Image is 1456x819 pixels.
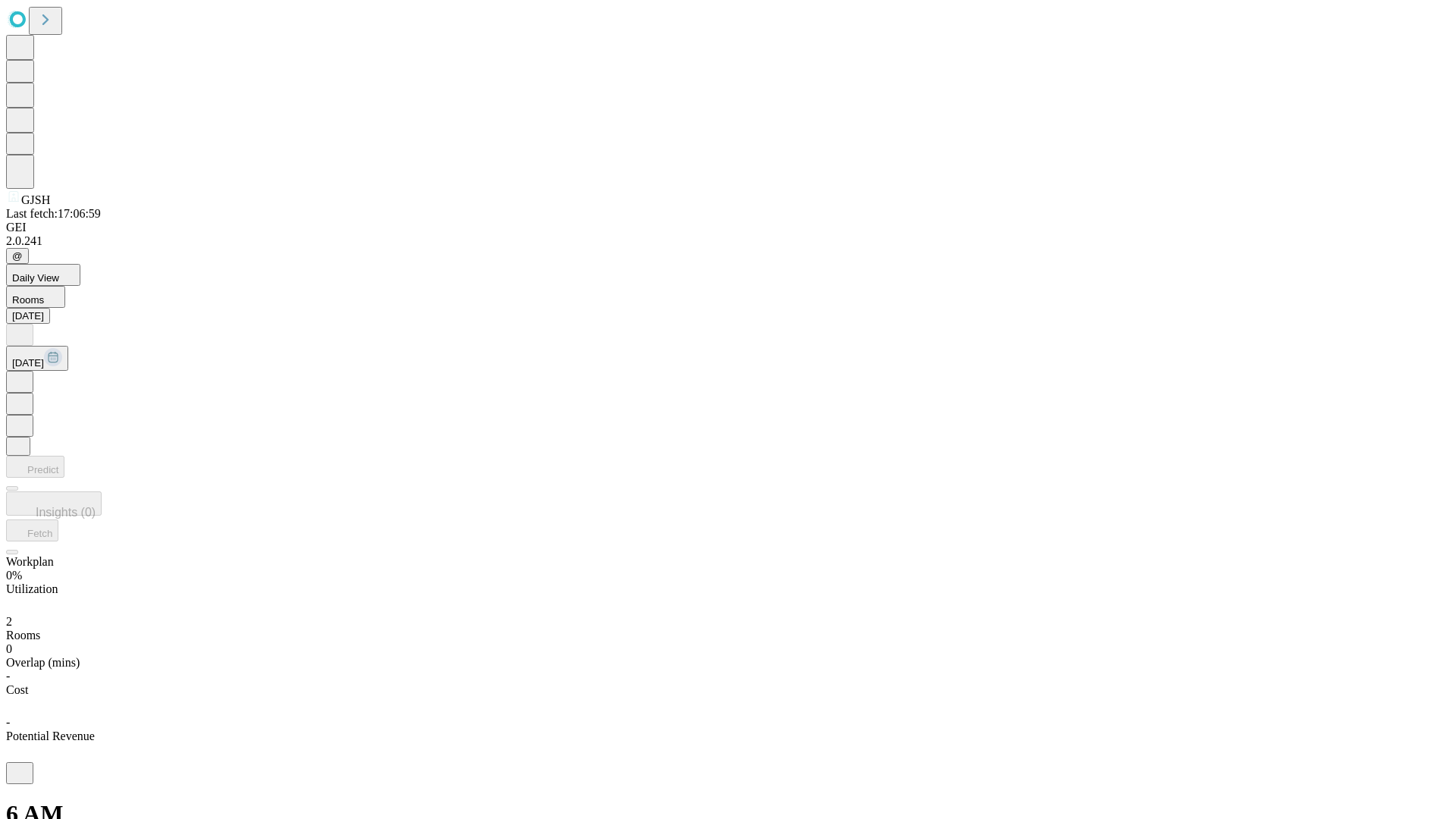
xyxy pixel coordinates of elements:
span: GJSH [21,193,50,206]
span: Rooms [12,294,44,306]
span: - [6,716,10,729]
button: Insights (0) [6,491,102,516]
button: [DATE] [6,346,68,371]
span: 2 [6,615,12,628]
span: [DATE] [12,357,44,369]
button: Predict [6,456,64,478]
span: Rooms [6,629,40,642]
span: 0 [6,642,12,655]
span: Daily View [12,272,59,284]
span: @ [12,250,23,262]
button: Daily View [6,264,80,286]
button: Rooms [6,286,65,308]
div: 2.0.241 [6,234,1450,248]
button: Fetch [6,519,58,541]
div: GEI [6,221,1450,234]
span: Overlap (mins) [6,656,80,669]
span: Cost [6,683,28,696]
span: 0% [6,569,22,582]
span: Utilization [6,582,58,595]
span: Workplan [6,555,54,568]
span: Insights (0) [36,506,96,519]
span: Potential Revenue [6,730,95,742]
span: Last fetch: 17:06:59 [6,207,101,220]
button: [DATE] [6,308,50,324]
button: @ [6,248,29,264]
span: - [6,670,10,682]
